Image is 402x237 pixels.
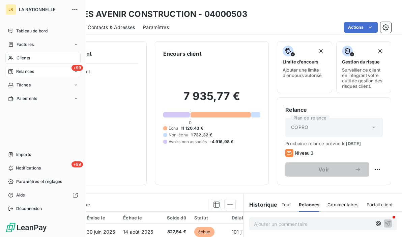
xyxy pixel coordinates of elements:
h2: 7 935,77 € [163,89,261,110]
div: Délai [232,215,250,220]
button: Voir [285,162,369,177]
span: -4 916,98 € [210,139,234,145]
span: Surveiller ce client en intégrant votre outil de gestion des risques client. [342,67,385,89]
span: Paiements [17,96,37,102]
span: +99 [71,65,83,71]
div: LR [5,4,16,15]
span: Niveau 3 [295,150,313,156]
div: Solde dû [161,215,186,220]
span: COPRO [291,124,308,131]
iframe: Intercom live chat [379,214,395,230]
div: Échue le [123,215,153,220]
button: Actions [344,22,378,33]
span: Prochaine relance prévue le [285,141,383,146]
span: Tâches [17,82,31,88]
span: Paramètres [143,24,169,31]
span: 0 [189,120,192,125]
h6: Encours client [163,50,202,58]
div: Statut [194,215,224,220]
span: 30 juin 2025 [87,229,115,235]
span: Non-échu [169,132,188,138]
span: Gestion du risque [342,59,380,64]
span: Propriétés Client [54,69,138,78]
span: Relances [299,202,319,207]
span: Portail client [367,202,393,207]
span: Notifications [16,165,41,171]
span: Factures [17,42,34,48]
span: Tableau de bord [16,28,48,34]
span: Avoirs non associés [169,139,207,145]
h3: PIERRES AVENIR CONSTRUCTION - 04000503 [59,8,248,20]
span: 14 août 2025 [123,229,153,235]
h6: Informations client [41,50,138,58]
h6: Historique [244,201,278,209]
span: +99 [71,161,83,167]
span: Ajouter une limite d’encours autorisé [283,67,326,78]
span: échue [194,227,214,237]
div: Émise le [87,215,115,220]
span: Voir [293,167,354,172]
button: Gestion du risqueSurveiller ce client en intégrant votre outil de gestion des risques client. [336,41,391,93]
span: LA RATIONNELLE [19,7,67,12]
span: 11 120,43 € [181,125,203,131]
img: Logo LeanPay [5,222,47,233]
span: Limite d’encours [283,59,318,64]
span: [DATE] [346,141,361,146]
h6: Relance [285,106,383,114]
span: Contacts & Adresses [88,24,135,31]
button: Limite d’encoursAjouter une limite d’encours autorisé [277,41,332,93]
a: Aide [5,190,81,201]
span: Relances [16,69,34,75]
span: 827,54 € [161,229,186,235]
span: Aide [16,192,25,198]
span: 1 732,32 € [191,132,212,138]
span: Déconnexion [16,206,42,212]
span: Échu [169,125,178,131]
span: Tout [282,202,291,207]
span: Clients [17,55,30,61]
span: Paramètres et réglages [16,179,62,185]
span: 101 j [232,229,241,235]
span: Commentaires [327,202,358,207]
span: Imports [16,152,31,158]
